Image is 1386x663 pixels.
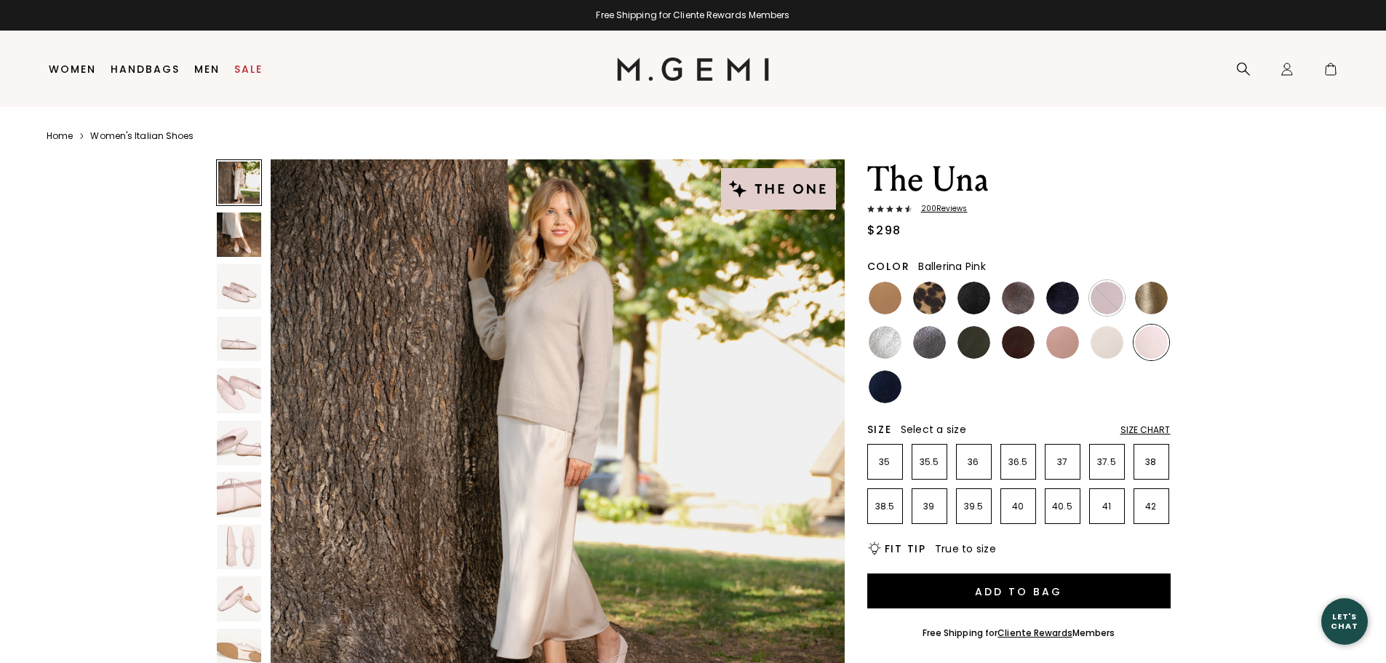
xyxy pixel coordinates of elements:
img: Black [957,282,990,314]
a: Handbags [111,63,180,75]
a: Home [47,130,73,142]
img: Navy [869,370,901,403]
img: The Una [217,317,262,362]
img: Cocoa [1002,282,1035,314]
h2: Color [867,261,910,272]
p: 35.5 [912,456,947,468]
h2: Fit Tip [885,543,926,555]
img: The Una [217,264,262,309]
a: Men [194,63,220,75]
img: Ballerina Pink [1135,326,1168,359]
p: 42 [1134,501,1168,512]
span: Ballerina Pink [918,259,986,274]
p: 40 [1001,501,1035,512]
p: 41 [1090,501,1124,512]
div: Let's Chat [1321,612,1368,630]
a: 200Reviews [867,205,1171,216]
h2: Size [867,424,892,435]
img: The Una [217,472,262,517]
div: $298 [867,222,901,239]
a: Women's Italian Shoes [90,130,194,142]
div: Size Chart [1120,424,1171,436]
p: 39.5 [957,501,991,512]
button: Add to Bag [867,573,1171,608]
p: 38 [1134,456,1168,468]
img: Antique Rose [1046,326,1079,359]
h1: The Una [867,159,1171,200]
p: 37.5 [1090,456,1124,468]
a: Women [49,63,96,75]
a: Cliente Rewards [997,627,1072,639]
span: True to size [935,541,996,556]
img: Midnight Blue [1046,282,1079,314]
img: The Una [217,576,262,622]
img: The Una [217,368,262,413]
p: 37 [1046,456,1080,468]
img: Military [957,326,990,359]
a: Sale [234,63,263,75]
p: 40.5 [1046,501,1080,512]
img: Chocolate [1002,326,1035,359]
img: Ecru [1091,326,1123,359]
p: 35 [868,456,902,468]
p: 36 [957,456,991,468]
p: 39 [912,501,947,512]
img: Burgundy [1091,282,1123,314]
div: Free Shipping for Members [923,627,1115,639]
img: Gunmetal [913,326,946,359]
p: 36.5 [1001,456,1035,468]
p: 38.5 [868,501,902,512]
img: The Una [217,213,262,258]
span: Select a size [901,422,966,437]
img: The Una [217,525,262,570]
img: Leopard Print [913,282,946,314]
img: Silver [869,326,901,359]
span: 200 Review s [912,205,968,213]
img: The Una [217,421,262,466]
img: Gold [1135,282,1168,314]
img: M.Gemi [617,57,769,81]
img: Light Tan [869,282,901,314]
